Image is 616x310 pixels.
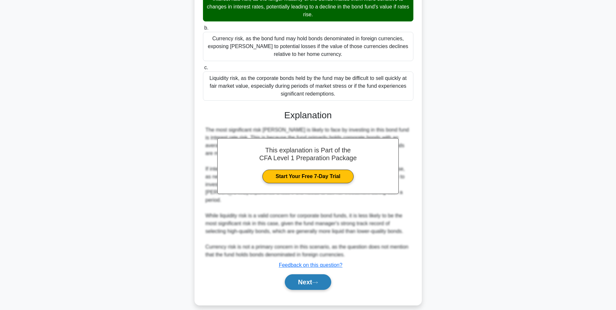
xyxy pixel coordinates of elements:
[207,110,409,121] h3: Explanation
[203,32,413,61] div: Currency risk, as the bond fund may hold bonds denominated in foreign currencies, exposing [PERSO...
[262,170,354,183] a: Start Your Free 7-Day Trial
[206,126,411,259] div: The most significant risk [PERSON_NAME] is likely to face by investing in this bond fund is inter...
[285,274,331,290] button: Next
[204,65,208,70] span: c.
[204,25,208,31] span: b.
[279,262,343,268] a: Feedback on this question?
[203,71,413,101] div: Liquidity risk, as the corporate bonds held by the fund may be difficult to sell quickly at fair ...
